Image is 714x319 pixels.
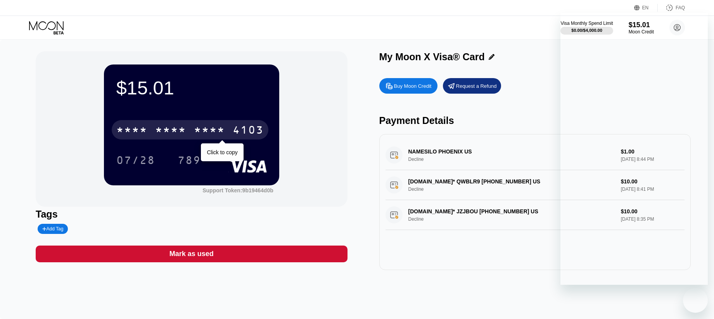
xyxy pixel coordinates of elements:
[233,125,264,137] div: 4103
[172,150,207,170] div: 789
[676,5,685,10] div: FAQ
[456,83,497,89] div: Request a Refund
[642,5,649,10] div: EN
[560,13,708,285] iframe: Messaging window
[116,155,155,167] div: 07/28
[38,224,68,234] div: Add Tag
[111,150,161,170] div: 07/28
[169,249,214,258] div: Mark as used
[202,187,273,193] div: Support Token: 9b19464d0b
[36,209,347,220] div: Tags
[207,149,237,155] div: Click to copy
[443,78,501,94] div: Request a Refund
[379,51,485,63] div: My Moon X Visa® Card
[683,288,708,313] iframe: Button to launch messaging window, conversation in progress
[658,4,685,12] div: FAQ
[42,226,63,232] div: Add Tag
[379,78,437,94] div: Buy Moon Credit
[36,246,347,262] div: Mark as used
[394,83,432,89] div: Buy Moon Credit
[202,187,273,193] div: Support Token:9b19464d0b
[379,115,691,126] div: Payment Details
[116,77,267,99] div: $15.01
[634,4,658,12] div: EN
[178,155,201,167] div: 789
